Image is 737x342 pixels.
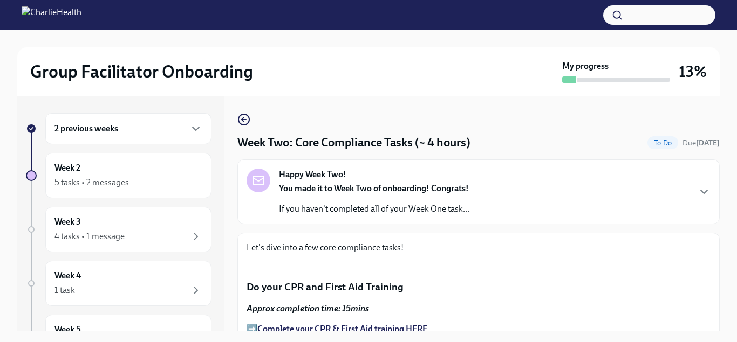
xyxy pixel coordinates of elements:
[696,138,720,148] strong: [DATE]
[683,138,720,148] span: October 13th, 2025 09:00
[247,242,711,254] p: Let's dive into a few core compliance tasks!
[257,324,427,334] a: Complete your CPR & First Aid training HERE
[279,203,469,215] p: If you haven't completed all of your Week One task...
[562,60,609,72] strong: My progress
[279,183,469,193] strong: You made it to Week Two of onboarding! Congrats!
[247,280,711,294] p: Do your CPR and First Aid Training
[679,62,707,81] h3: 13%
[54,123,118,135] h6: 2 previous weeks
[54,216,81,228] h6: Week 3
[30,61,253,82] h2: Group Facilitator Onboarding
[54,162,80,174] h6: Week 2
[54,270,81,282] h6: Week 4
[647,139,678,147] span: To Do
[45,113,211,144] div: 2 previous weeks
[54,284,75,296] div: 1 task
[247,323,711,335] p: ➡️
[54,177,129,189] div: 5 tasks • 2 messages
[54,324,81,336] h6: Week 5
[279,169,346,180] strong: Happy Week Two!
[247,303,369,313] strong: Approx completion time: 15mins
[22,6,81,24] img: CharlieHealth
[26,153,211,198] a: Week 25 tasks • 2 messages
[26,207,211,252] a: Week 34 tasks • 1 message
[683,138,720,148] span: Due
[237,135,470,151] h4: Week Two: Core Compliance Tasks (~ 4 hours)
[26,261,211,306] a: Week 41 task
[54,231,125,242] div: 4 tasks • 1 message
